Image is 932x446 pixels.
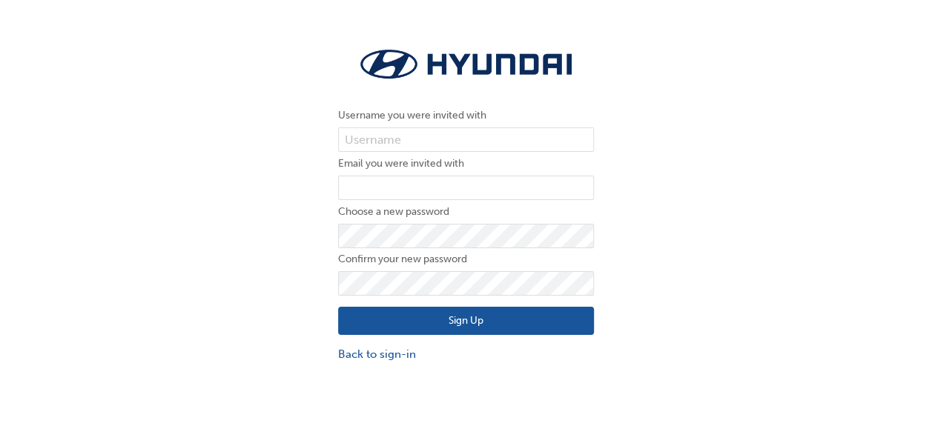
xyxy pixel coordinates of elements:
[338,346,594,363] a: Back to sign-in
[338,127,594,153] input: Username
[338,203,594,221] label: Choose a new password
[338,307,594,335] button: Sign Up
[338,155,594,173] label: Email you were invited with
[338,250,594,268] label: Confirm your new password
[338,44,594,84] img: Trak
[338,107,594,124] label: Username you were invited with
